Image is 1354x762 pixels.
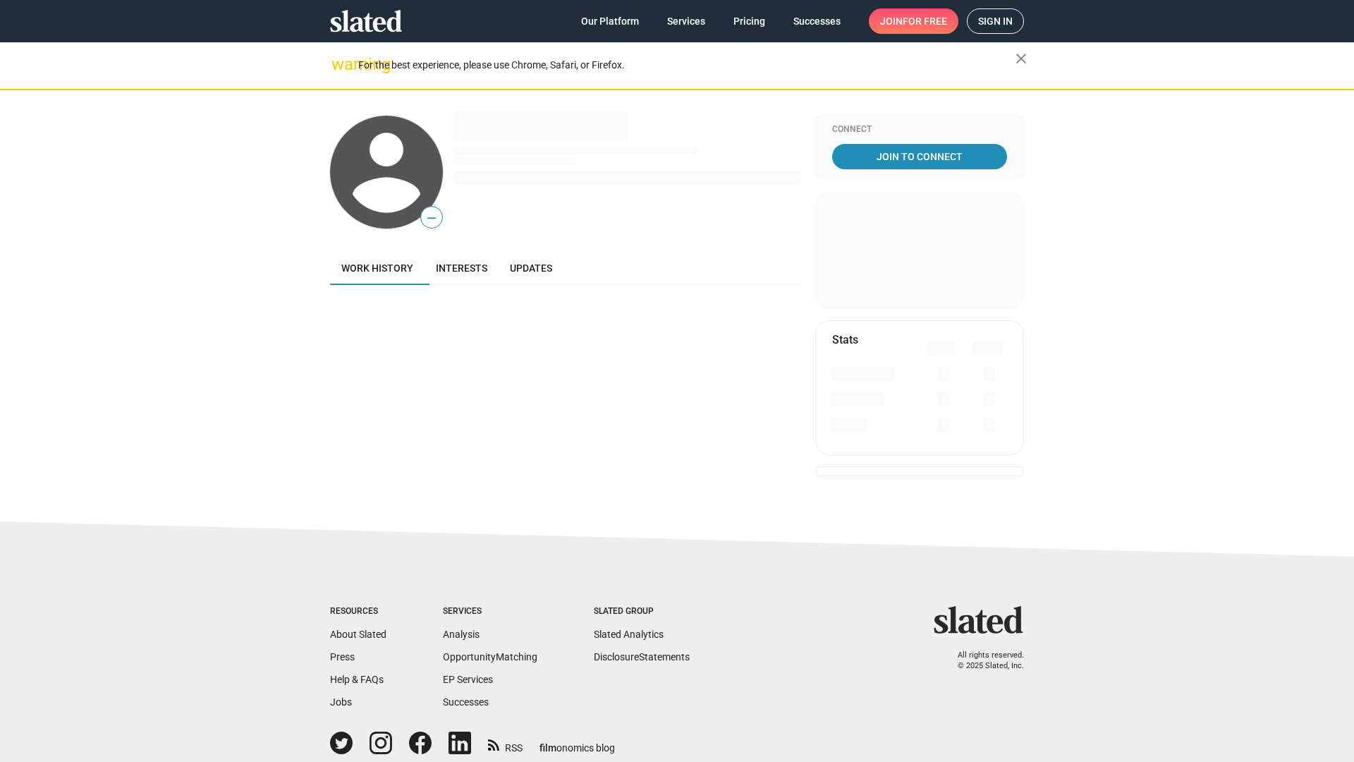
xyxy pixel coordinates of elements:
span: Join To Connect [835,144,1004,169]
span: Work history [341,262,413,274]
span: for free [903,8,947,34]
span: — [421,209,442,227]
span: Pricing [733,8,765,34]
div: Services [443,606,537,617]
a: Press [330,651,355,663]
div: Resources [330,606,386,617]
span: Services [667,8,705,34]
span: Our Platform [581,8,639,34]
span: Sign in [978,9,1013,33]
a: RSS [488,733,523,755]
span: film [539,742,556,754]
a: Sign in [967,8,1024,34]
a: Updates [499,251,563,285]
span: Successes [793,8,841,34]
a: Work history [330,251,425,285]
span: Updates [510,262,552,274]
div: For the best experience, please use Chrome, Safari, or Firefox. [358,56,1015,75]
a: Jobs [330,696,352,708]
a: Services [656,8,716,34]
a: Slated Analytics [594,629,664,640]
a: filmonomics blog [539,730,615,755]
a: OpportunityMatching [443,651,537,663]
a: Pricing [722,8,776,34]
mat-icon: close [1013,50,1030,67]
a: Successes [782,8,852,34]
a: Join To Connect [832,144,1007,169]
div: Slated Group [594,606,690,617]
a: DisclosureStatements [594,651,690,663]
a: Joinfor free [869,8,958,34]
a: Help & FAQs [330,674,384,685]
a: Analysis [443,629,480,640]
a: About Slated [330,629,386,640]
mat-card-title: Stats [832,332,858,347]
p: All rights reserved. © 2025 Slated, Inc. [943,651,1024,671]
a: EP Services [443,674,493,685]
a: Our Platform [570,8,650,34]
a: Interests [425,251,499,285]
mat-icon: warning [331,56,348,73]
span: Interests [436,262,487,274]
div: Connect [832,124,1007,135]
a: Successes [443,696,489,708]
span: Join [880,8,947,34]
